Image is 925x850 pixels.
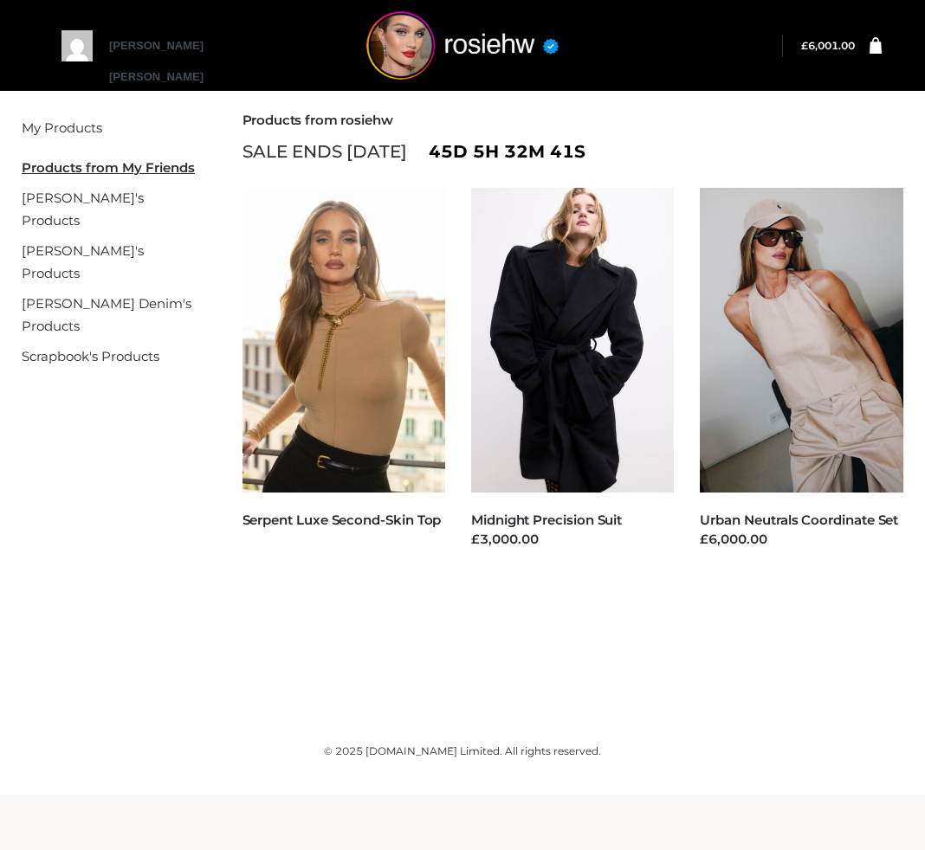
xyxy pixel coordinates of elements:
[243,512,442,528] a: Serpent Luxe Second-Skin Top
[243,137,904,166] div: SALE ENDS [DATE]
[471,530,674,550] div: £3,000.00
[22,743,903,760] div: © 2025 [DOMAIN_NAME] Limited. All rights reserved.
[801,39,855,52] bdi: 6,001.00
[22,242,144,281] a: [PERSON_NAME]'s Products
[22,119,102,136] a: My Products
[22,190,144,229] a: [PERSON_NAME]'s Products
[700,530,902,550] div: £6,000.00
[243,188,445,493] img: Serpent Luxe Second-Skin Top
[22,295,191,334] a: [PERSON_NAME] Denim's Products
[700,512,898,528] a: Urban Neutrals Coordinate Set
[333,11,592,80] img: rosiehw
[109,39,222,114] a: [PERSON_NAME] [PERSON_NAME]
[22,348,159,364] a: Scrapbook's Products
[471,512,622,528] a: Midnight Precision Suit
[801,39,808,52] span: £
[243,113,904,128] h2: Products from rosiehw
[22,159,195,176] u: Products from My Friends
[801,39,855,52] a: £6,001.00
[471,188,674,493] img: Midnight Precision Suit
[429,137,585,166] span: 45d 5h 32m 41s
[700,188,902,493] img: Urban Neutrals Coordinate Set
